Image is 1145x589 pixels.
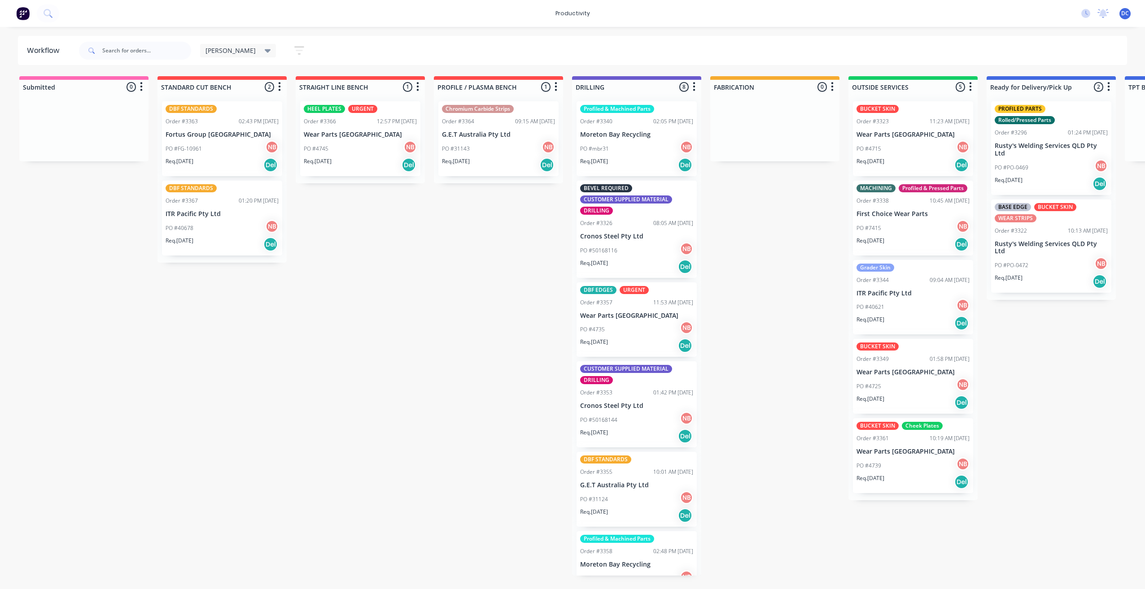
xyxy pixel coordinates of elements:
div: DBF STANDARDS [166,105,217,113]
div: 10:19 AM [DATE] [930,434,970,442]
div: NB [680,321,693,334]
p: PO #4715 [857,145,881,153]
p: Moreton Bay Recycling [580,131,693,139]
div: Order #3349 [857,355,889,363]
p: PO #50168116 [580,247,617,255]
div: Order #3367 [166,197,198,205]
div: Order #3340 [580,117,612,126]
p: ITR Pacific Pty Ltd [166,210,279,218]
p: G.E.T Australia Pty Ltd [442,131,555,139]
p: Req. [DATE] [166,157,193,165]
p: Req. [DATE] [304,157,332,165]
div: PROFILED PARTSRolled/Pressed PartsOrder #329601:24 PM [DATE]Rusty's Welding Services QLD Pty LtdP... [991,101,1111,195]
div: Del [954,475,969,489]
div: 10:13 AM [DATE] [1068,227,1108,235]
p: Req. [DATE] [857,316,884,324]
p: Req. [DATE] [580,508,608,516]
div: DBF STANDARDS [580,455,631,463]
div: Del [678,508,692,523]
p: PO #4725 [857,382,881,390]
div: NB [542,140,555,154]
div: Order #3363 [166,117,198,126]
div: 01:42 PM [DATE] [653,389,693,397]
div: 12:57 PM [DATE] [377,117,417,126]
div: NB [956,220,970,233]
div: 02:48 PM [DATE] [653,547,693,555]
div: Chromium Carbide StripsOrder #336409:15 AM [DATE]G.E.T Australia Pty LtdPO #31143NBReq.[DATE]Del [438,101,559,176]
div: Order #3355 [580,468,612,476]
div: BUCKET SKIN [857,422,899,430]
div: URGENT [620,286,649,294]
p: PO #PO-0469 [995,164,1028,172]
div: Del [678,338,692,353]
div: 02:43 PM [DATE] [239,117,279,126]
div: Order #3323 [857,117,889,126]
div: Order #3322 [995,227,1027,235]
p: PO #4739 [857,462,881,470]
div: BUCKET SKIN [857,105,899,113]
p: Req. [DATE] [995,274,1023,282]
div: NB [1094,257,1108,270]
p: PO #mbr31 [580,575,609,583]
span: DC [1121,9,1129,17]
p: Req. [DATE] [166,237,193,245]
p: Req. [DATE] [857,395,884,403]
div: 01:24 PM [DATE] [1068,129,1108,137]
p: PO #PO-0472 [995,261,1028,269]
div: BUCKET SKINOrder #332311:23 AM [DATE]Wear Parts [GEOGRAPHIC_DATA]PO #4715NBReq.[DATE]Del [853,101,973,176]
div: Rolled/Pressed Parts [995,116,1055,124]
div: Del [954,237,969,251]
p: G.E.T Australia Pty Ltd [580,481,693,489]
div: DBF STANDARDSOrder #336701:20 PM [DATE]ITR Pacific Pty LtdPO #40678NBReq.[DATE]Del [162,181,282,256]
div: Order #3366 [304,117,336,126]
div: DBF STANDARDS [166,184,217,192]
div: 01:20 PM [DATE] [239,197,279,205]
div: BUCKET SKIN [857,342,899,351]
p: PO #mbr31 [580,145,609,153]
div: Order #3361 [857,434,889,442]
div: Profiled & Machined PartsOrder #334002:05 PM [DATE]Moreton Bay RecyclingPO #mbr31NBReq.[DATE]Del [577,101,697,176]
div: Grader Skin [857,264,894,272]
div: Order #3353 [580,389,612,397]
div: MACHININGProfiled & Pressed PartsOrder #333810:45 AM [DATE]First Choice Wear PartsPO #7415NBReq.[... [853,181,973,256]
div: Chromium Carbide Strips [442,105,514,113]
div: NB [680,411,693,425]
p: PO #7415 [857,224,881,232]
p: Cronos Steel Pty Ltd [580,402,693,410]
div: NB [680,491,693,504]
p: PO #40621 [857,303,884,311]
div: Order #3364 [442,117,474,126]
div: NB [956,299,970,312]
img: Factory [16,7,30,20]
div: Del [1093,177,1107,191]
div: Order #3338 [857,197,889,205]
div: Workflow [27,45,64,56]
div: CUSTOMER SUPPLIED MATERIAL [580,365,672,373]
p: Fortus Group [GEOGRAPHIC_DATA] [166,131,279,139]
p: Req. [DATE] [857,474,884,482]
p: PO #31124 [580,495,608,503]
div: Del [954,316,969,330]
div: Del [1093,274,1107,289]
div: NB [403,140,417,154]
div: Cheek Plates [902,422,943,430]
div: DRILLING [580,207,613,215]
div: Grader SkinOrder #334409:04 AM [DATE]ITR Pacific Pty LtdPO #40621NBReq.[DATE]Del [853,260,973,335]
p: PO #4745 [304,145,328,153]
p: ITR Pacific Pty Ltd [857,290,970,297]
div: NB [680,242,693,256]
div: BUCKET SKIN [1034,203,1076,211]
div: WEAR STRIPS [995,214,1036,222]
div: Del [954,395,969,410]
div: Order #3357 [580,299,612,307]
p: PO #40678 [166,224,193,232]
div: 10:01 AM [DATE] [653,468,693,476]
div: Del [540,158,554,172]
div: NB [265,220,279,233]
div: NB [956,140,970,154]
div: DBF STANDARDSOrder #335510:01 AM [DATE]G.E.T Australia Pty LtdPO #31124NBReq.[DATE]Del [577,452,697,527]
div: 10:45 AM [DATE] [930,197,970,205]
input: Search for orders... [102,42,191,60]
p: Rusty's Welding Services QLD Pty Ltd [995,240,1108,256]
div: HEEL PLATESURGENTOrder #336612:57 PM [DATE]Wear Parts [GEOGRAPHIC_DATA]PO #4745NBReq.[DATE]Del [300,101,420,176]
